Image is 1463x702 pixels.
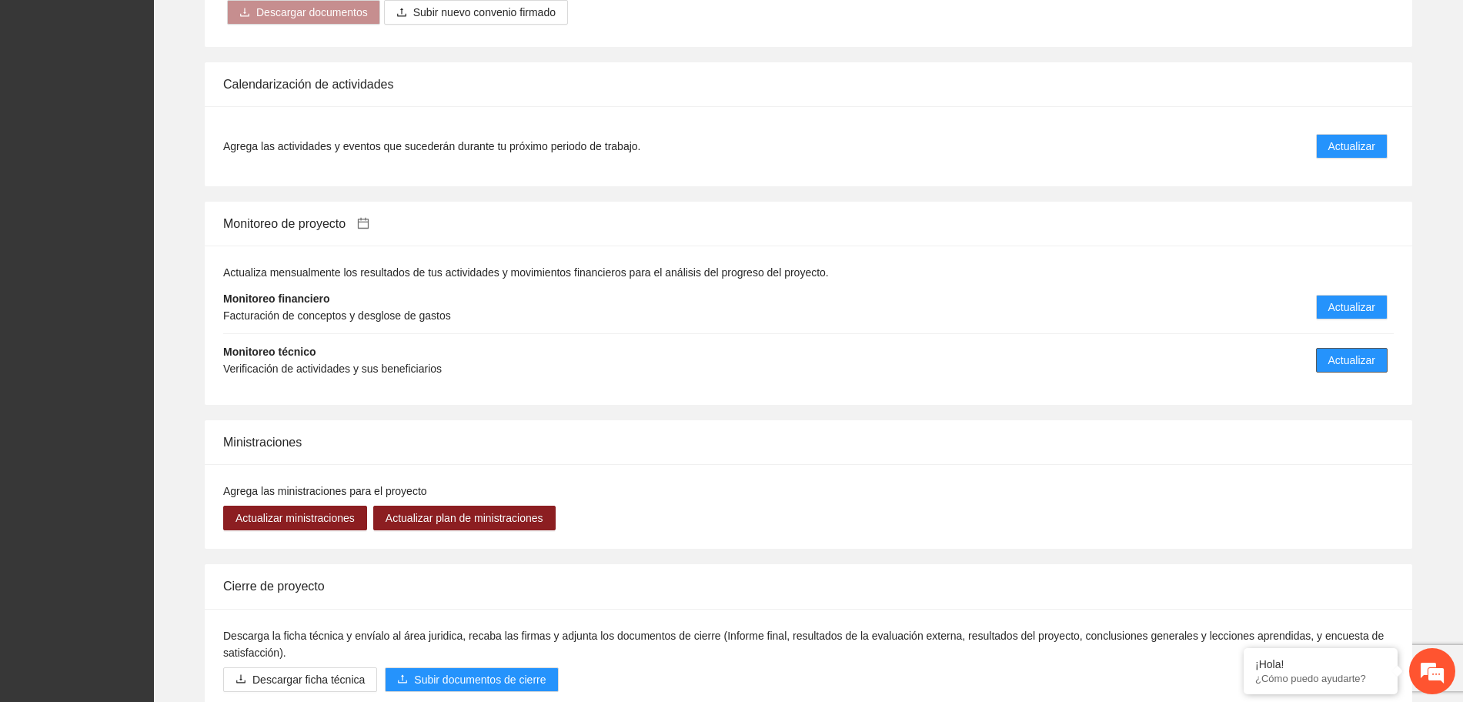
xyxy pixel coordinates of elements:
div: Calendarización de actividades [223,62,1394,106]
strong: Monitoreo técnico [223,346,316,358]
a: Actualizar plan de ministraciones [373,512,556,524]
div: ¡Hola! [1255,658,1386,670]
span: Actualizar [1328,352,1375,369]
span: Actualizar ministraciones [235,510,355,526]
button: Actualizar [1316,295,1388,319]
span: Agrega las actividades y eventos que sucederán durante tu próximo periodo de trabajo. [223,138,640,155]
button: Actualizar [1316,134,1388,159]
span: hola [247,340,270,357]
div: Monitoreo de proyecto [223,202,1394,246]
p: ¿Cómo puedo ayudarte? [1255,673,1386,684]
span: uploadSubir documentos de cierre [385,674,558,686]
span: Subir nuevo convenio firmado [413,4,556,21]
span: Descargar ficha técnica [252,671,365,688]
strong: Monitoreo financiero [223,292,329,305]
span: Verificación de actividades y sus beneficiarios [223,363,442,375]
a: downloadDescargar ficha técnica [223,674,377,686]
button: downloadDescargar ficha técnica [223,667,377,692]
span: Agrega las ministraciones para el proyecto [223,485,427,497]
span: Actualiza mensualmente los resultados de tus actividades y movimientos financieros para el anális... [223,266,829,279]
div: Chatee con nosotros ahora [80,79,259,99]
span: Facturación de conceptos y desglose de gastos [223,309,451,322]
span: download [239,7,250,19]
span: upload [396,7,407,19]
span: uploadSubir nuevo convenio firmado [384,6,568,18]
a: Actualizar ministraciones [223,512,367,524]
span: Descarga la ficha técnica y envíalo al área juridica, recaba las firmas y adjunta los documentos ... [223,630,1384,659]
span: Descargar documentos [256,4,368,21]
span: Actualizar plan de ministraciones [386,510,543,526]
textarea: ¿Cuál es su nombre? [8,449,293,503]
button: Actualizar plan de ministraciones [373,506,556,530]
button: uploadSubir documentos de cierre [385,667,558,692]
span: ¿Cuál es su nombre? [31,399,140,416]
a: calendar [346,217,369,230]
div: Operador [26,376,71,387]
span: calendar [357,217,369,229]
button: Actualizar ministraciones [223,506,367,530]
div: Tú [26,319,273,331]
span: download [235,674,246,686]
span: Actualizar [1328,299,1375,316]
button: Actualizar [1316,348,1388,373]
div: Minimizar ventana de chat en vivo [252,8,289,45]
div: Cierre de proyecto [223,564,1394,608]
span: Actualizar [1328,138,1375,155]
div: Ministraciones [223,420,1394,464]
